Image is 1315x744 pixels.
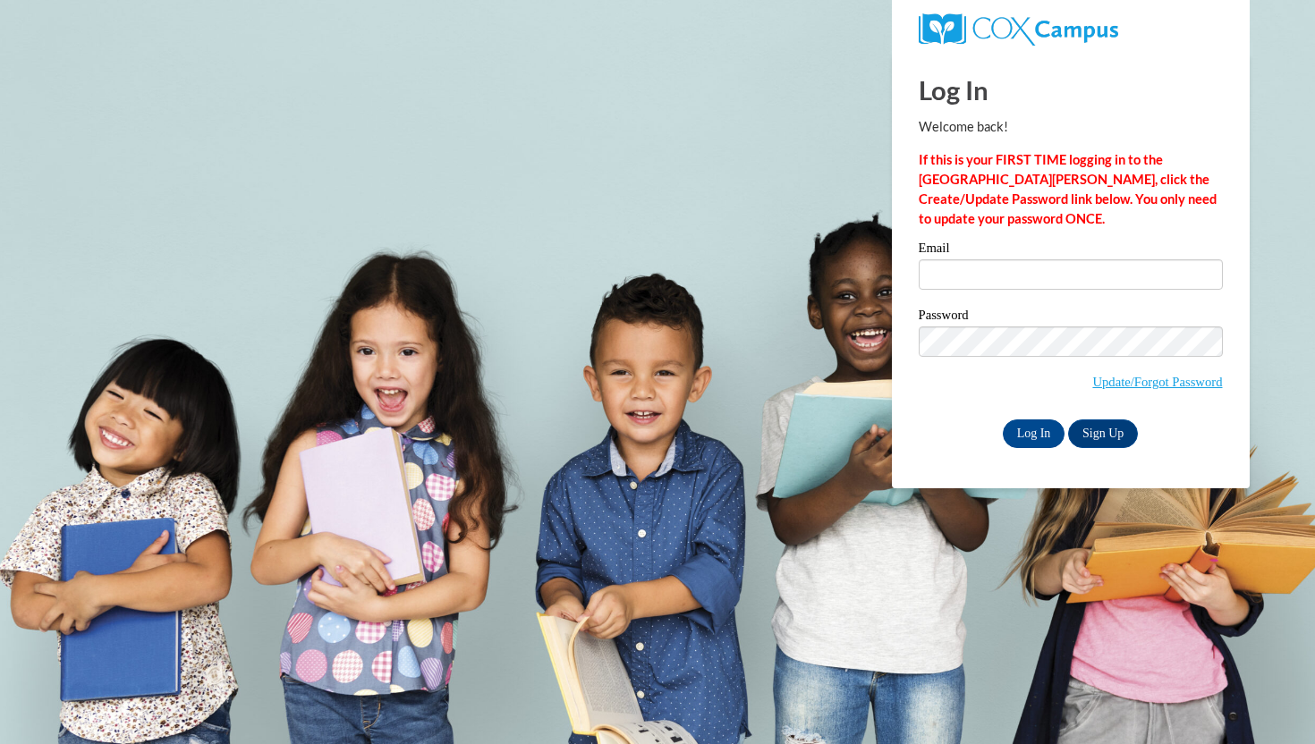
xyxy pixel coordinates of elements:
strong: If this is your FIRST TIME logging in to the [GEOGRAPHIC_DATA][PERSON_NAME], click the Create/Upd... [919,152,1217,226]
p: Welcome back! [919,117,1223,137]
label: Email [919,241,1223,259]
h1: Log In [919,72,1223,108]
a: Update/Forgot Password [1092,375,1222,389]
a: COX Campus [919,21,1118,36]
img: COX Campus [919,13,1118,46]
input: Log In [1003,419,1065,448]
a: Sign Up [1068,419,1138,448]
label: Password [919,309,1223,326]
